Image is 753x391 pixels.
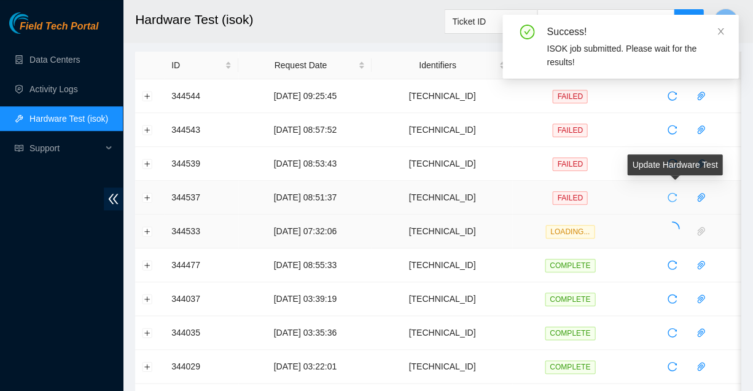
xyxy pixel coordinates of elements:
span: paper-clip [692,125,710,135]
td: [TECHNICAL_ID] [372,113,512,147]
span: Ticket ID [452,12,529,31]
button: Expand row [142,125,152,135]
div: Update Hardware Test [627,154,722,175]
button: Expand row [142,260,152,270]
button: paper-clip [691,120,711,140]
button: reload [662,120,682,140]
span: Support [29,136,102,160]
a: Data Centers [29,55,80,65]
td: 344537 [165,181,238,215]
td: [TECHNICAL_ID] [372,282,512,316]
button: paper-clip [691,289,711,309]
span: COMPLETE [545,293,595,306]
td: [TECHNICAL_ID] [372,79,512,113]
button: Expand row [142,192,152,202]
td: [TECHNICAL_ID] [372,316,512,350]
span: COMPLETE [545,259,595,272]
span: reload [663,260,681,270]
button: search [674,9,703,34]
span: paper-clip [692,260,710,270]
button: Expand row [142,91,152,101]
span: Field Tech Portal [20,21,98,33]
td: [DATE] 08:55:33 [238,248,372,282]
td: [TECHNICAL_ID] [372,147,512,181]
span: reload [663,328,681,338]
button: M [713,9,738,33]
button: Expand row [142,328,152,338]
button: Expand row [142,159,152,168]
a: Hardware Test (isok) [29,114,108,124]
td: 344539 [165,147,238,181]
span: reload [663,192,681,202]
button: paper-clip [691,86,711,106]
button: reload [662,289,682,309]
td: 344533 [165,215,238,248]
button: reload [662,188,682,207]
span: FAILED [552,157,587,171]
td: [DATE] 08:57:52 [238,113,372,147]
button: reload [662,357,682,376]
span: close [716,27,725,36]
td: 344037 [165,282,238,316]
button: Expand row [142,226,152,236]
span: paper-clip [692,91,710,101]
span: LOADING... [545,225,595,239]
td: [DATE] 03:22:01 [238,350,372,384]
button: paper-clip [691,255,711,275]
span: COMPLETE [545,360,595,374]
span: reload [663,125,681,135]
td: [TECHNICAL_ID] [372,215,512,248]
div: ISOK job submitted. Please wait for the results! [547,42,724,69]
td: 344544 [165,79,238,113]
img: Akamai Technologies [9,12,62,34]
button: reload [662,86,682,106]
td: [DATE] 03:39:19 [238,282,372,316]
span: reload [663,361,681,371]
span: paper-clip [692,192,710,202]
button: paper-clip [691,323,711,342]
span: read [15,144,23,152]
span: reload [663,294,681,304]
button: paper-clip [691,357,711,376]
button: reload [662,323,682,342]
span: paper-clip [692,361,710,371]
td: [DATE] 08:51:37 [238,181,372,215]
td: [DATE] 08:53:43 [238,147,372,181]
button: paper-clip [691,188,711,207]
td: 344543 [165,113,238,147]
td: [TECHNICAL_ID] [372,350,512,384]
span: paper-clip [692,328,710,338]
span: check-circle [520,25,534,39]
span: FAILED [552,90,587,103]
div: Success! [547,25,724,39]
td: [TECHNICAL_ID] [372,181,512,215]
a: Akamai TechnologiesField Tech Portal [9,22,98,38]
span: FAILED [552,191,587,205]
td: [DATE] 03:35:36 [238,316,372,350]
button: reload [662,154,682,173]
span: paper-clip [692,294,710,304]
span: FAILED [552,124,587,137]
span: reload [663,91,681,101]
span: double-left [104,188,123,210]
td: 344477 [165,248,238,282]
input: Enter text here... [537,9,674,34]
button: paper-clip [691,154,711,173]
span: loading [662,219,682,239]
span: M [721,14,729,29]
span: COMPLETE [545,326,595,340]
button: Expand row [142,361,152,371]
td: [DATE] 09:25:45 [238,79,372,113]
td: [DATE] 07:32:06 [238,215,372,248]
button: Expand row [142,294,152,304]
td: [TECHNICAL_ID] [372,248,512,282]
button: reload [662,255,682,275]
a: Activity Logs [29,84,78,94]
td: 344035 [165,316,238,350]
td: 344029 [165,350,238,384]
